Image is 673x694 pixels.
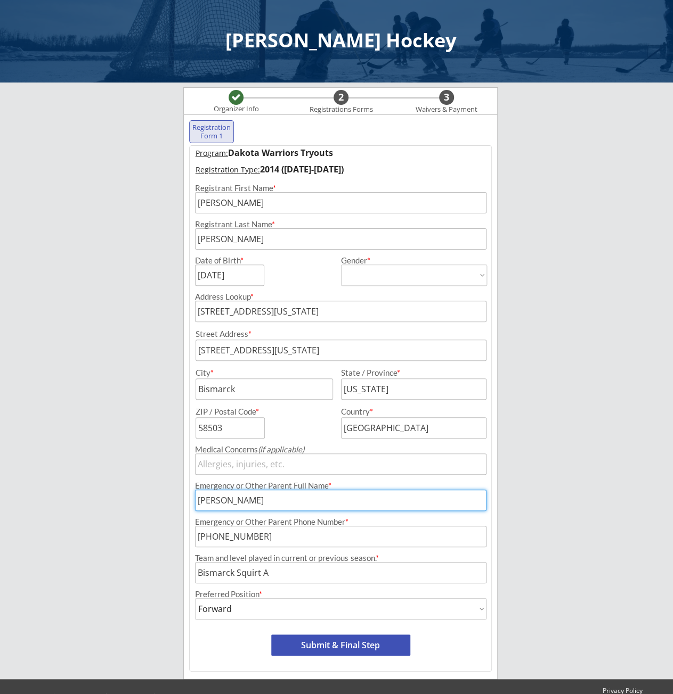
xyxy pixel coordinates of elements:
div: Gender [341,257,487,265]
div: Address Lookup [195,293,486,301]
div: Registrations Forms [304,105,378,114]
input: Allergies, injuries, etc. [195,453,486,475]
button: Submit & Final Step [271,634,410,656]
div: State / Province [341,369,474,377]
div: Organizer Info [207,105,265,113]
u: Program: [196,148,228,158]
div: 3 [439,92,454,103]
div: City [196,369,331,377]
div: [PERSON_NAME] Hockey [11,31,670,50]
div: Registrant Last Name [195,220,486,228]
div: Registration Form 1 [192,123,231,140]
div: ZIP / Postal Code [196,408,331,416]
div: Date of Birth [195,257,250,265]
div: Team and level played in current or previous season. [195,554,486,562]
u: Registration Type: [196,164,260,175]
div: Emergency or Other Parent Phone Number [195,518,486,526]
div: Preferred Position [195,590,486,598]
input: Street, City, Province/State [195,301,486,322]
div: Medical Concerns [195,445,486,453]
em: (if applicable) [258,444,304,454]
div: Emergency or Other Parent Full Name [195,482,486,490]
div: 2 [334,92,348,103]
div: Waivers & Payment [410,105,483,114]
div: Street Address [196,330,486,338]
strong: Dakota Warriors Tryouts [228,147,333,159]
strong: 2014 ([DATE]-[DATE]) [260,163,344,175]
div: Registrant First Name [195,184,486,192]
div: Country [341,408,474,416]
